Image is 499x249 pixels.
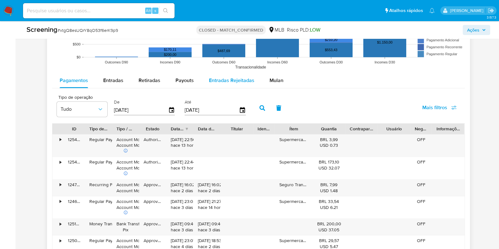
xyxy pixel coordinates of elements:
[467,25,479,35] span: Ações
[268,27,284,33] div: MLB
[23,7,175,15] input: Pesquise usuários ou casos...
[196,26,266,34] p: CLOSED - MATCH_CONFIRMED
[463,25,490,35] button: Ações
[450,8,485,14] p: lucas.barboza@mercadolivre.com
[27,24,57,34] b: Screening
[287,27,320,33] span: Risco PLD:
[159,6,172,15] button: search-icon
[488,7,494,14] a: Sair
[486,15,496,20] span: 3.157.3
[389,7,423,14] span: Atalhos rápidos
[429,8,435,13] a: Notificações
[146,8,151,14] span: Alt
[57,27,118,33] span: # xtgQ8esUQrY8qO53f6erK9p9
[154,8,156,14] span: s
[310,26,320,33] span: LOW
